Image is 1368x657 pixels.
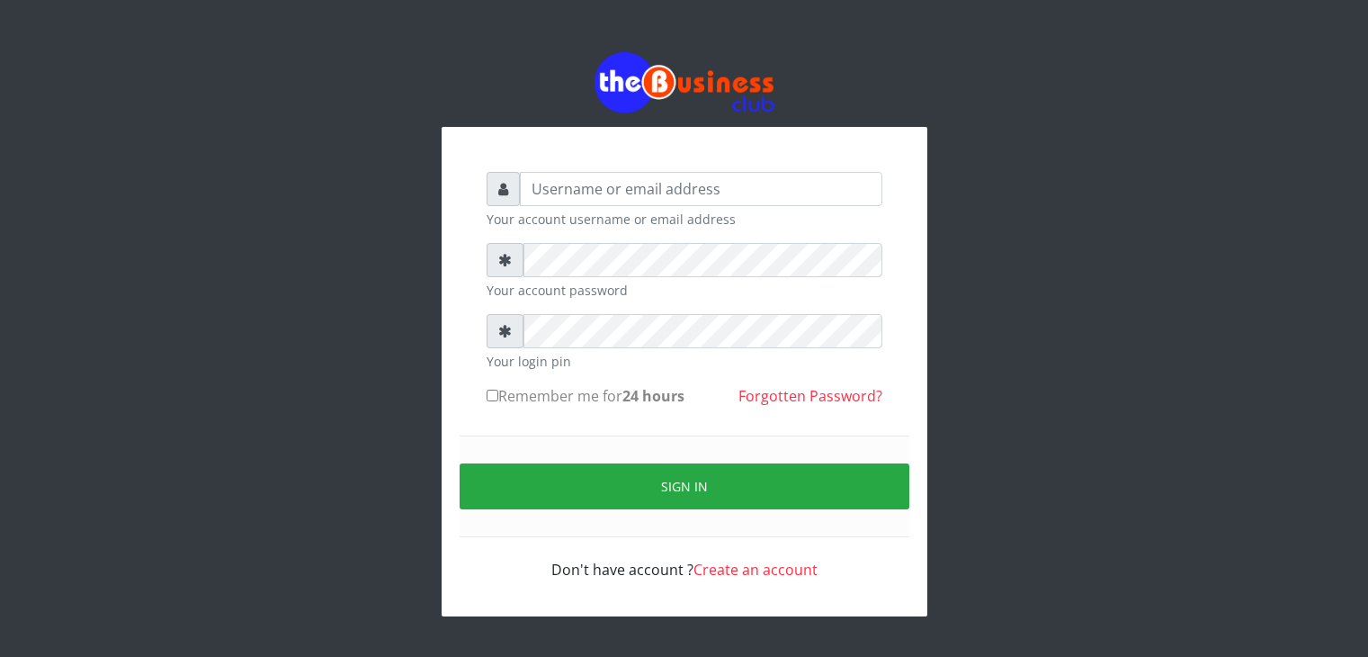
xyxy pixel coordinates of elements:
small: Your account username or email address [487,210,882,229]
input: Username or email address [520,172,882,206]
small: Your login pin [487,352,882,371]
button: Sign in [460,463,909,509]
input: Remember me for24 hours [487,390,498,401]
small: Your account password [487,281,882,300]
a: Create an account [693,560,818,580]
label: Remember me for [487,385,684,407]
a: Forgotten Password? [738,386,882,406]
b: 24 hours [622,386,684,406]
div: Don't have account ? [487,537,882,580]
